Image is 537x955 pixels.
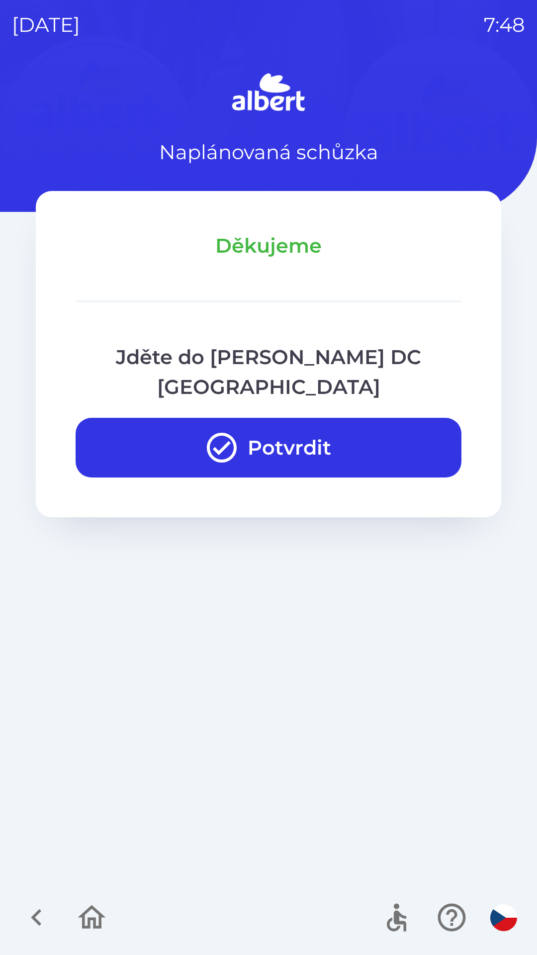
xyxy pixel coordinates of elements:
p: [DATE] [12,10,80,40]
img: Logo [36,70,501,117]
p: Naplánovaná schůzka [159,137,378,167]
p: Jděte do [PERSON_NAME] DC [GEOGRAPHIC_DATA] [76,342,461,402]
p: 7:48 [484,10,525,40]
p: Děkujeme [76,231,461,261]
img: cs flag [490,904,517,931]
button: Potvrdit [76,418,461,477]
